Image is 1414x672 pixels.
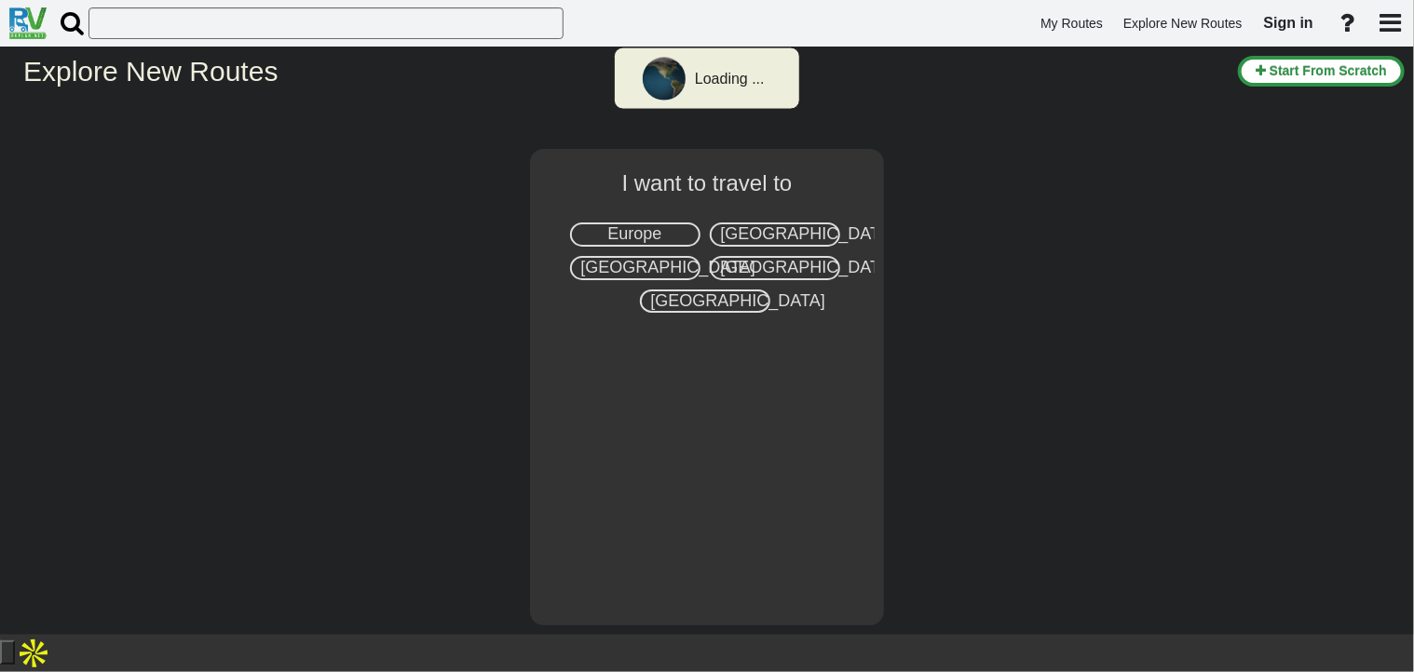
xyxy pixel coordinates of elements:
[607,224,661,243] span: Europe
[570,256,700,280] div: [GEOGRAPHIC_DATA]
[651,291,825,310] span: [GEOGRAPHIC_DATA]
[9,7,47,39] img: RvPlanetLogo.png
[721,258,895,276] span: [GEOGRAPHIC_DATA]
[710,222,840,247] div: [GEOGRAPHIC_DATA]
[1032,6,1111,42] a: My Routes
[1040,16,1103,31] span: My Routes
[721,224,895,243] span: [GEOGRAPHIC_DATA]
[1123,16,1243,31] span: Explore New Routes
[23,56,1224,87] h2: Explore New Routes
[640,289,770,314] div: [GEOGRAPHIC_DATA]
[1238,56,1405,87] button: Start From Scratch
[581,258,755,276] span: [GEOGRAPHIC_DATA]
[15,635,52,672] img: Apollo
[622,170,793,195] span: I want to travel to
[695,69,765,90] div: Loading ...
[1115,6,1251,42] a: Explore New Routes
[1264,15,1313,31] span: Sign in
[570,222,700,247] div: Europe
[1270,63,1387,78] span: Start From Scratch
[1256,4,1322,43] a: Sign in
[710,256,840,280] div: [GEOGRAPHIC_DATA]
